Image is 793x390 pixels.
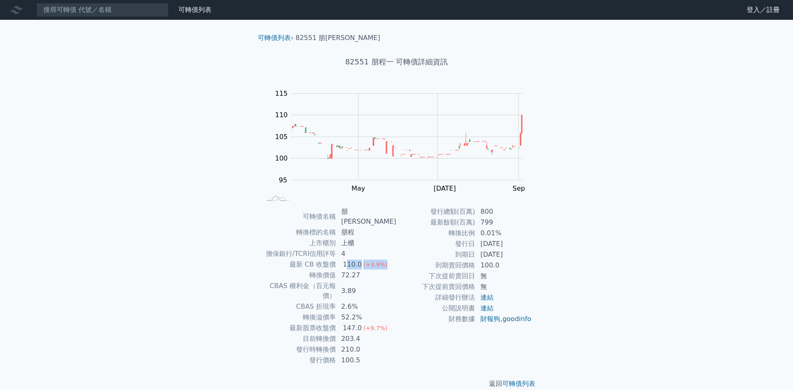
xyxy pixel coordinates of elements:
[261,344,336,355] td: 發行時轉換價
[275,133,288,141] tspan: 105
[396,239,475,249] td: 發行日
[275,90,288,97] tspan: 115
[261,206,336,227] td: 可轉債名稱
[336,238,396,248] td: 上櫃
[261,248,336,259] td: 擔保銀行/TCRI信用評等
[261,323,336,333] td: 最新股票收盤價
[275,111,288,119] tspan: 110
[475,228,532,239] td: 0.01%
[336,344,396,355] td: 210.0
[475,239,532,249] td: [DATE]
[336,206,396,227] td: 朋[PERSON_NAME]
[502,380,535,388] a: 可轉債列表
[178,6,211,14] a: 可轉債列表
[480,315,500,323] a: 財報狗
[475,271,532,281] td: 無
[475,249,532,260] td: [DATE]
[261,281,336,301] td: CBAS 權利金（百元報價）
[396,249,475,260] td: 到期日
[396,260,475,271] td: 到期賣回價格
[475,217,532,228] td: 799
[336,227,396,238] td: 朋程
[258,33,293,43] li: ›
[336,248,396,259] td: 4
[261,238,336,248] td: 上市櫃別
[480,293,494,301] a: 連結
[336,312,396,323] td: 52.2%
[261,312,336,323] td: 轉換溢價率
[261,355,336,366] td: 發行價格
[336,270,396,281] td: 72.27
[475,314,532,324] td: ,
[396,314,475,324] td: 財務數據
[396,217,475,228] td: 最新餘額(百萬)
[396,271,475,281] td: 下次提前賣回日
[36,3,169,17] input: 搜尋可轉債 代號／名稱
[480,304,494,312] a: 連結
[261,301,336,312] td: CBAS 折現率
[275,154,288,162] tspan: 100
[396,281,475,292] td: 下次提前賣回價格
[396,228,475,239] td: 轉換比例
[475,260,532,271] td: 100.0
[336,355,396,366] td: 100.5
[502,315,531,323] a: goodinfo
[296,33,380,43] li: 82551 朋[PERSON_NAME]
[363,325,387,331] span: (+9.7%)
[396,292,475,303] td: 詳細發行辦法
[271,90,535,192] g: Chart
[341,323,363,333] div: 147.0
[396,206,475,217] td: 發行總額(百萬)
[279,176,287,184] tspan: 95
[261,270,336,281] td: 轉換價值
[341,260,363,269] div: 110.0
[351,184,365,192] tspan: May
[261,333,336,344] td: 目前轉換價
[475,206,532,217] td: 800
[261,227,336,238] td: 轉換標的名稱
[363,261,387,268] span: (+3.9%)
[396,303,475,314] td: 公開說明書
[513,184,525,192] tspan: Sep
[251,379,542,389] p: 返回
[336,301,396,312] td: 2.6%
[261,259,336,270] td: 最新 CB 收盤價
[475,281,532,292] td: 無
[258,34,291,42] a: 可轉債列表
[336,333,396,344] td: 203.4
[434,184,456,192] tspan: [DATE]
[336,281,396,301] td: 3.89
[251,56,542,68] h1: 82551 朋程一 可轉債詳細資訊
[740,3,786,17] a: 登入／註冊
